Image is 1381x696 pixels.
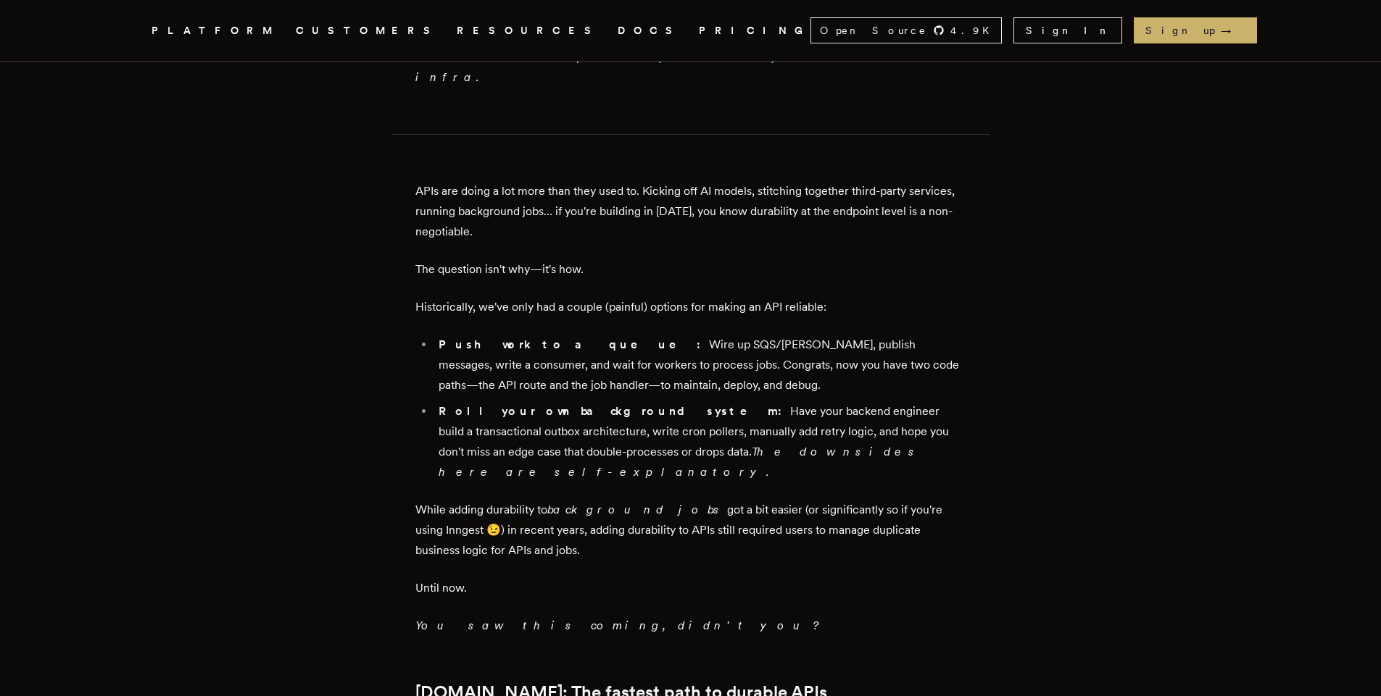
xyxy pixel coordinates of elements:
span: → [1221,23,1245,38]
a: PRICING [699,22,810,40]
strong: Push work to a queue: [439,337,709,351]
span: Open Source [820,23,927,38]
li: Have your backend engineer build a transactional outbox architecture, write cron pollers, manuall... [434,401,966,482]
button: RESOURCES [457,22,600,40]
strong: Roll your own background system: [439,404,790,418]
a: CUSTOMERS [296,22,439,40]
p: APIs are doing a lot more than they used to. Kicking off AI models, stitching together third-part... [415,181,966,242]
a: Sign up [1134,17,1257,43]
a: Sign In [1013,17,1122,43]
p: Until now. [415,578,966,598]
p: Historically, we've only had a couple (painful) options for making an API reliable: [415,297,966,317]
p: The question isn't why—it's how. [415,259,966,280]
li: Wire up SQS/[PERSON_NAME], publish messages, write a consumer, and wait for workers to process jo... [434,335,966,395]
button: PLATFORM [152,22,278,40]
em: background jobs [547,503,727,516]
span: 4.9 K [950,23,998,38]
em: You saw this coming, didn't you? [415,619,817,632]
a: DOCS [618,22,681,40]
p: While adding durability to got a bit easier (or significantly so if you're using Inngest 😉) in re... [415,500,966,561]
